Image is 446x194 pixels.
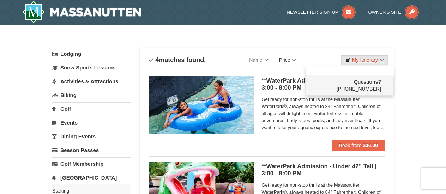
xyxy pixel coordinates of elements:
[287,10,338,15] span: Newsletter Sign Up
[22,1,141,23] img: Massanutten Resort Logo
[52,116,131,129] a: Events
[155,56,159,63] span: 4
[52,130,131,143] a: Dining Events
[52,61,131,74] a: Snow Sports Lessons
[354,79,381,85] strong: Questions?
[52,157,131,170] a: Golf Membership
[261,77,385,91] h5: **WaterPark Admission - Over 42” Tall | 3:00 - 8:00 PM
[52,102,131,115] a: Golf
[341,55,388,65] a: My Itinerary
[52,144,131,157] a: Season Passes
[363,143,378,148] strong: $36.00
[244,53,273,67] a: Name
[22,1,141,23] a: Massanutten Resort
[52,48,131,60] a: Lodging
[368,10,402,15] span: Owner's Site
[287,10,356,15] a: Newsletter Sign Up
[332,140,385,151] button: Book from $36.00
[52,89,131,102] a: Biking
[311,78,381,92] span: [PHONE_NUMBER]
[261,96,385,131] span: Get ready for non-stop thrills at the Massanutten WaterPark®, always heated to 84° Fahrenheit. Ch...
[368,10,419,15] a: Owner's Site
[52,171,131,184] a: [GEOGRAPHIC_DATA]
[52,75,131,88] a: Activities & Attractions
[149,76,254,134] img: 6619917-1058-293f39d8.jpg
[261,163,385,177] h5: **WaterPark Admission - Under 42” Tall | 3:00 - 8:00 PM
[149,56,206,63] h4: matches found.
[339,143,361,148] span: Book from
[274,53,302,67] a: Price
